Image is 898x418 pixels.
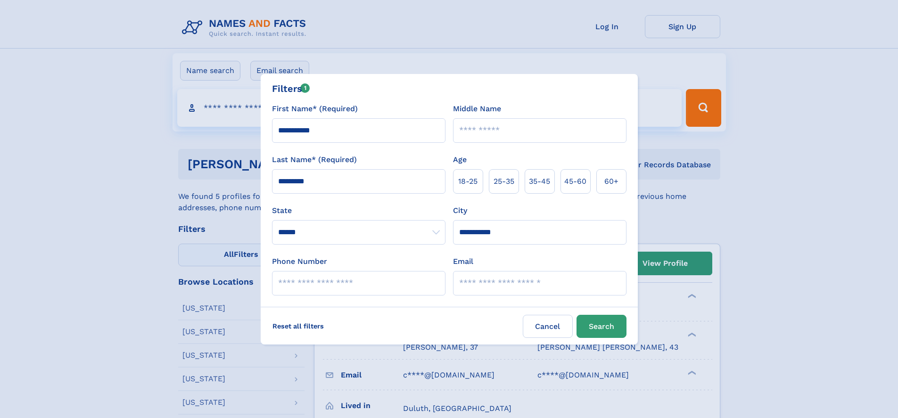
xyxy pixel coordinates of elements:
label: City [453,205,467,216]
span: 45‑60 [564,176,586,187]
label: Phone Number [272,256,327,267]
label: Middle Name [453,103,501,115]
label: Age [453,154,467,165]
span: 35‑45 [529,176,550,187]
label: Cancel [523,315,573,338]
label: Reset all filters [266,315,330,337]
span: 25‑35 [494,176,514,187]
button: Search [577,315,626,338]
span: 60+ [604,176,618,187]
label: State [272,205,445,216]
label: First Name* (Required) [272,103,358,115]
div: Filters [272,82,310,96]
label: Email [453,256,473,267]
label: Last Name* (Required) [272,154,357,165]
span: 18‑25 [458,176,478,187]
